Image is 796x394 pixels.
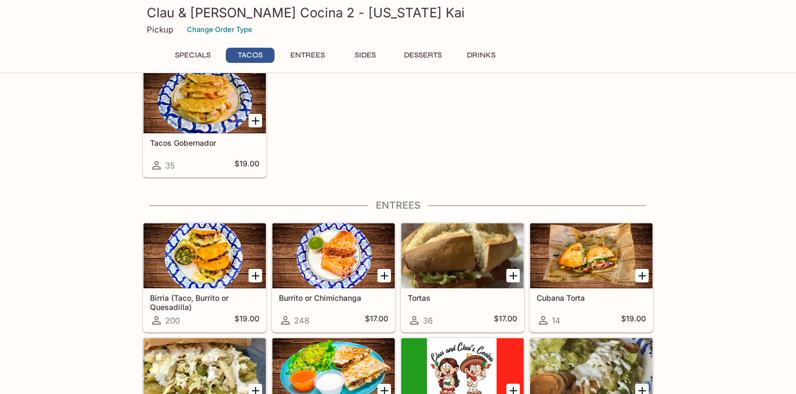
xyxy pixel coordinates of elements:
h5: $19.00 [234,314,259,327]
h5: $19.00 [621,314,646,327]
span: 36 [423,315,433,326]
p: Pickup [147,24,173,35]
a: Cubana Torta14$19.00 [530,223,653,332]
h5: Cubana Torta [537,293,646,302]
a: Tacos Gobernador35$19.00 [143,68,266,177]
h5: Tortas [408,293,517,302]
a: Birria (Taco, Burrito or Quesadilla)200$19.00 [143,223,266,332]
button: Add Burrito or Chimichanga [377,269,391,282]
button: Add Birria (Taco, Burrito or Quesadilla) [249,269,262,282]
button: Drinks [456,48,505,63]
h5: $19.00 [234,159,259,172]
span: 14 [552,315,560,326]
span: 35 [165,160,175,171]
div: Burrito or Chimichanga [272,223,395,288]
h5: Burrito or Chimichanga [279,293,388,302]
button: Entrees [283,48,332,63]
button: Add Cubana Torta [635,269,649,282]
button: Desserts [398,48,448,63]
button: Sides [341,48,389,63]
button: Tacos [226,48,275,63]
button: Add Tacos Gobernador [249,114,262,127]
h5: Tacos Gobernador [150,138,259,147]
div: Tortas [401,223,524,288]
h4: Entrees [142,199,654,211]
button: Add Tortas [506,269,520,282]
h3: Clau & [PERSON_NAME] Cocina 2 - [US_STATE] Kai [147,4,649,21]
button: Specials [168,48,217,63]
a: Burrito or Chimichanga248$17.00 [272,223,395,332]
div: Cubana Torta [530,223,653,288]
div: Tacos Gobernador [143,68,266,133]
a: Tortas36$17.00 [401,223,524,332]
div: Birria (Taco, Burrito or Quesadilla) [143,223,266,288]
h5: Birria (Taco, Burrito or Quesadilla) [150,293,259,311]
button: Change Order Type [182,21,257,38]
h5: $17.00 [365,314,388,327]
span: 248 [294,315,309,326]
h5: $17.00 [494,314,517,327]
span: 200 [165,315,180,326]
